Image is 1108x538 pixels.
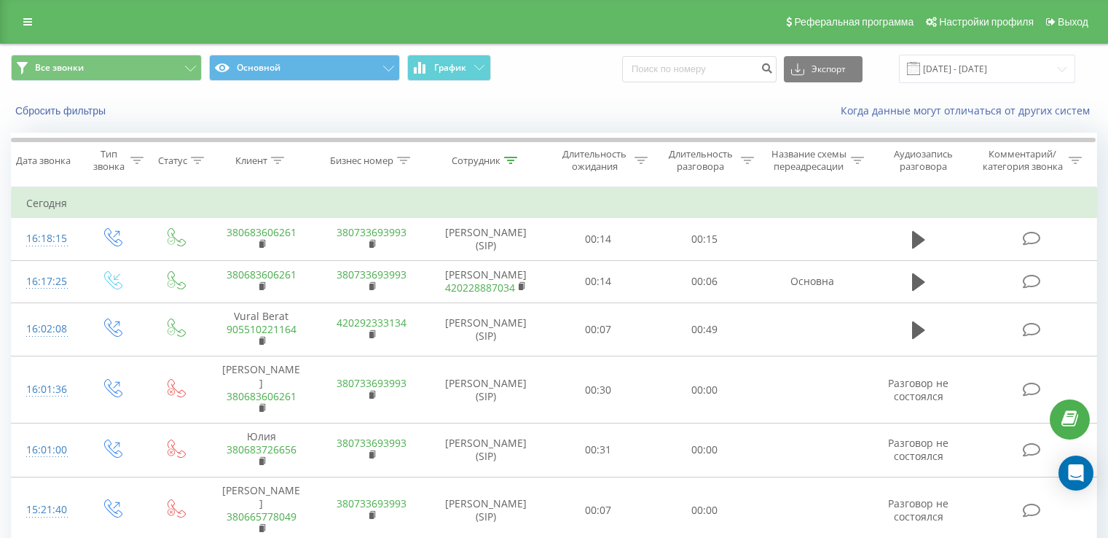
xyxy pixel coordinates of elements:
[26,225,65,253] div: 16:18:15
[651,356,757,424] td: 00:00
[235,155,267,167] div: Клиент
[794,16,913,28] span: Реферальная программа
[427,356,546,424] td: [PERSON_NAME] (SIP)
[12,189,1097,218] td: Сегодня
[337,316,406,330] a: 420292333134
[227,510,296,523] a: 380665778049
[16,155,71,167] div: Дата звонка
[337,225,406,239] a: 380733693993
[664,148,737,173] div: Длительность разговора
[26,496,65,524] div: 15:21:40
[757,260,867,303] td: Основна
[881,148,966,173] div: Аудиозапись разговора
[227,443,296,456] a: 380683726656
[227,389,296,403] a: 380683606261
[841,104,1097,117] a: Когда данные могут отличаться от других систем
[209,55,400,81] button: Основной
[559,148,632,173] div: Длительность ожидания
[427,424,546,477] td: [PERSON_NAME] (SIP)
[546,260,651,303] td: 00:14
[11,55,202,81] button: Все звонки
[227,322,296,336] a: 905510221164
[939,16,1034,28] span: Настройки профиля
[158,155,187,167] div: Статус
[1058,16,1088,28] span: Выход
[206,424,316,477] td: Юлия
[651,260,757,303] td: 00:06
[407,55,491,81] button: График
[427,303,546,356] td: [PERSON_NAME] (SIP)
[771,148,847,173] div: Название схемы переадресации
[427,260,546,303] td: [PERSON_NAME]
[888,496,948,523] span: Разговор не состоялся
[11,104,113,117] button: Сбросить фильтры
[888,436,948,463] span: Разговор не состоялся
[546,356,651,424] td: 00:30
[1058,456,1093,491] div: Open Intercom Messenger
[546,218,651,260] td: 00:14
[427,218,546,260] td: [PERSON_NAME] (SIP)
[651,424,757,477] td: 00:00
[330,155,393,167] div: Бизнес номер
[206,303,316,356] td: Vural Berat
[784,56,863,82] button: Экспорт
[337,268,406,281] a: 380733693993
[35,62,84,74] span: Все звонки
[337,376,406,390] a: 380733693993
[337,436,406,450] a: 380733693993
[26,268,65,296] div: 16:17:25
[434,63,466,73] span: График
[452,155,500,167] div: Сотрудник
[445,281,515,295] a: 420228887034
[980,148,1065,173] div: Комментарий/категория звонка
[26,315,65,343] div: 16:02:08
[206,356,316,424] td: [PERSON_NAME]
[227,268,296,281] a: 380683606261
[227,225,296,239] a: 380683606261
[26,436,65,464] div: 16:01:00
[622,56,777,82] input: Поиск по номеру
[26,375,65,404] div: 16:01:36
[92,148,126,173] div: Тип звонка
[888,376,948,403] span: Разговор не состоялся
[546,303,651,356] td: 00:07
[651,303,757,356] td: 00:49
[546,424,651,477] td: 00:31
[337,496,406,510] a: 380733693993
[651,218,757,260] td: 00:15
